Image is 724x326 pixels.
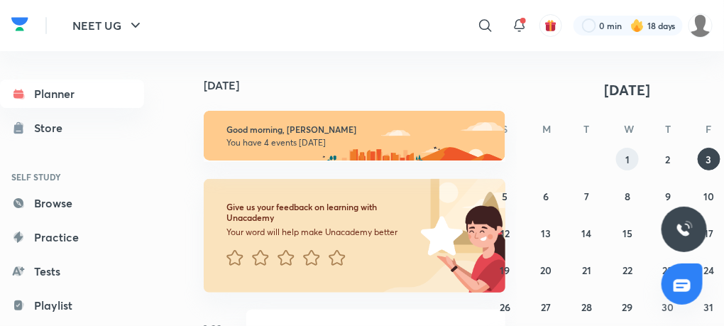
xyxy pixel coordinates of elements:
[576,185,598,207] button: October 7, 2025
[703,190,714,203] abbr: October 10, 2025
[616,222,639,244] button: October 15, 2025
[616,148,639,170] button: October 1, 2025
[542,122,551,136] abbr: Monday
[704,300,714,314] abbr: October 31, 2025
[226,137,483,148] p: You have 4 events [DATE]
[226,227,421,238] p: Your word will help make Unacademy better
[503,190,508,203] abbr: October 5, 2025
[11,13,28,38] a: Company Logo
[630,18,645,33] img: streak
[703,263,714,277] abbr: October 24, 2025
[204,111,505,161] img: morning
[622,227,632,240] abbr: October 15, 2025
[534,222,557,244] button: October 13, 2025
[698,148,720,170] button: October 3, 2025
[576,295,598,318] button: October 28, 2025
[689,13,713,38] img: VAISHNAVI DWIVEDI
[706,122,712,136] abbr: Friday
[698,185,720,207] button: October 10, 2025
[706,153,712,166] abbr: October 3, 2025
[582,227,592,240] abbr: October 14, 2025
[624,122,634,136] abbr: Wednesday
[64,11,153,40] button: NEET UG
[584,122,590,136] abbr: Tuesday
[616,295,639,318] button: October 29, 2025
[544,19,557,32] img: avatar
[663,263,674,277] abbr: October 23, 2025
[541,227,551,240] abbr: October 13, 2025
[663,227,673,240] abbr: October 16, 2025
[698,259,720,281] button: October 24, 2025
[494,222,517,244] button: October 12, 2025
[622,263,632,277] abbr: October 22, 2025
[657,222,679,244] button: October 16, 2025
[34,119,71,136] div: Store
[534,259,557,281] button: October 20, 2025
[576,259,598,281] button: October 21, 2025
[657,259,679,281] button: October 23, 2025
[204,80,520,91] h4: [DATE]
[676,221,693,238] img: ttu
[704,227,713,240] abbr: October 17, 2025
[584,190,589,203] abbr: October 7, 2025
[500,300,510,314] abbr: October 26, 2025
[539,14,562,37] button: avatar
[11,13,28,35] img: Company Logo
[543,190,549,203] abbr: October 6, 2025
[534,295,557,318] button: October 27, 2025
[540,263,552,277] abbr: October 20, 2025
[373,179,505,293] img: feedback_image
[534,185,557,207] button: October 6, 2025
[616,185,639,207] button: October 8, 2025
[541,300,551,314] abbr: October 27, 2025
[494,295,517,318] button: October 26, 2025
[657,185,679,207] button: October 9, 2025
[500,227,510,240] abbr: October 12, 2025
[576,222,598,244] button: October 14, 2025
[698,222,720,244] button: October 17, 2025
[616,259,639,281] button: October 22, 2025
[494,185,517,207] button: October 5, 2025
[666,153,671,166] abbr: October 2, 2025
[582,263,591,277] abbr: October 21, 2025
[226,124,483,135] h6: Good morning, [PERSON_NAME]
[625,190,630,203] abbr: October 8, 2025
[605,80,651,99] span: [DATE]
[657,295,679,318] button: October 30, 2025
[622,300,632,314] abbr: October 29, 2025
[665,190,671,203] abbr: October 9, 2025
[581,300,592,314] abbr: October 28, 2025
[665,122,671,136] abbr: Thursday
[500,263,510,277] abbr: October 19, 2025
[625,153,630,166] abbr: October 1, 2025
[226,202,421,224] h6: Give us your feedback on learning with Unacademy
[494,259,517,281] button: October 19, 2025
[657,148,679,170] button: October 2, 2025
[698,295,720,318] button: October 31, 2025
[662,300,674,314] abbr: October 30, 2025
